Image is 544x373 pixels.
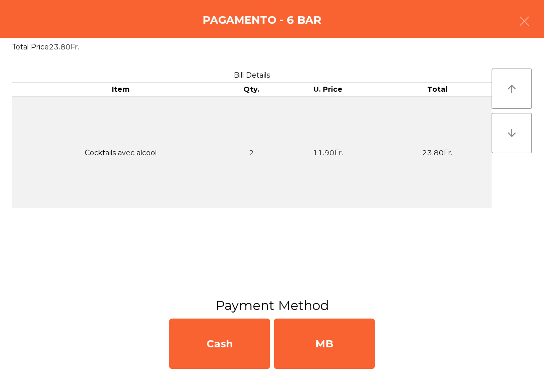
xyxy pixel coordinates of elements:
th: Qty. [229,83,274,97]
span: 23.80Fr. [49,42,79,51]
th: U. Price [274,83,383,97]
span: Bill Details [234,71,270,80]
th: Total [382,83,492,97]
h3: Payment Method [8,296,536,315]
i: arrow_upward [506,83,518,95]
button: arrow_downward [492,113,532,153]
td: Cocktails avec alcool [12,97,229,208]
i: arrow_downward [506,127,518,139]
td: 11.90Fr. [274,97,383,208]
button: arrow_upward [492,69,532,109]
div: Cash [169,319,270,369]
td: 2 [229,97,274,208]
h4: Pagamento - 6 BAR [202,13,321,28]
td: 23.80Fr. [382,97,492,208]
div: MB [274,319,375,369]
span: Total Price [12,42,49,51]
th: Item [12,83,229,97]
